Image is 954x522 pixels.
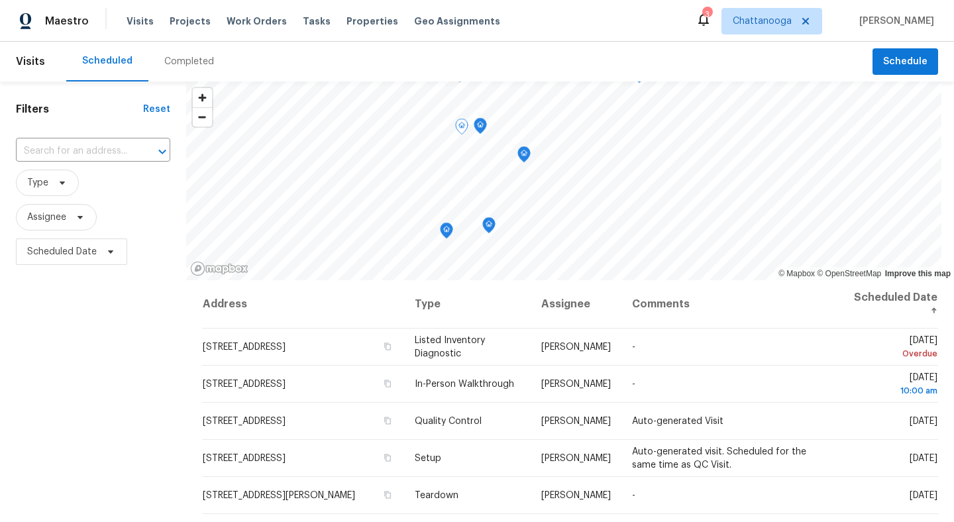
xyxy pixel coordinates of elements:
[415,380,514,389] span: In-Person Walkthrough
[227,15,287,28] span: Work Orders
[193,88,212,107] button: Zoom in
[885,269,951,278] a: Improve this map
[382,489,394,501] button: Copy Address
[531,280,621,329] th: Assignee
[303,17,331,26] span: Tasks
[27,245,97,258] span: Scheduled Date
[910,417,937,426] span: [DATE]
[541,342,611,352] span: [PERSON_NAME]
[632,447,806,470] span: Auto-generated visit. Scheduled for the same time as QC Visit.
[778,269,815,278] a: Mapbox
[541,417,611,426] span: [PERSON_NAME]
[853,384,937,397] div: 10:00 am
[382,415,394,427] button: Copy Address
[203,380,286,389] span: [STREET_ADDRESS]
[143,103,170,116] div: Reset
[382,452,394,464] button: Copy Address
[415,417,482,426] span: Quality Control
[16,141,133,162] input: Search for an address...
[186,81,941,280] canvas: Map
[382,378,394,390] button: Copy Address
[853,336,937,360] span: [DATE]
[164,55,214,68] div: Completed
[733,15,792,28] span: Chattanooga
[415,491,458,500] span: Teardown
[16,103,143,116] h1: Filters
[415,454,441,463] span: Setup
[193,107,212,127] button: Zoom out
[203,491,355,500] span: [STREET_ADDRESS][PERSON_NAME]
[455,119,468,139] div: Map marker
[482,217,496,238] div: Map marker
[415,336,485,358] span: Listed Inventory Diagnostic
[854,15,934,28] span: [PERSON_NAME]
[127,15,154,28] span: Visits
[82,54,132,68] div: Scheduled
[203,342,286,352] span: [STREET_ADDRESS]
[910,491,937,500] span: [DATE]
[632,380,635,389] span: -
[853,347,937,360] div: Overdue
[632,417,723,426] span: Auto-generated Visit
[440,223,453,243] div: Map marker
[883,54,927,70] span: Schedule
[842,280,938,329] th: Scheduled Date ↑
[27,176,48,189] span: Type
[202,280,404,329] th: Address
[203,454,286,463] span: [STREET_ADDRESS]
[346,15,398,28] span: Properties
[153,142,172,161] button: Open
[517,146,531,167] div: Map marker
[541,454,611,463] span: [PERSON_NAME]
[414,15,500,28] span: Geo Assignments
[541,491,611,500] span: [PERSON_NAME]
[170,15,211,28] span: Projects
[702,8,712,21] div: 3
[404,280,531,329] th: Type
[193,108,212,127] span: Zoom out
[16,47,45,76] span: Visits
[621,280,842,329] th: Comments
[632,491,635,500] span: -
[817,269,881,278] a: OpenStreetMap
[45,15,89,28] span: Maestro
[910,454,937,463] span: [DATE]
[873,48,938,76] button: Schedule
[190,261,248,276] a: Mapbox homepage
[27,211,66,224] span: Assignee
[541,380,611,389] span: [PERSON_NAME]
[853,373,937,397] span: [DATE]
[203,417,286,426] span: [STREET_ADDRESS]
[632,342,635,352] span: -
[474,118,487,138] div: Map marker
